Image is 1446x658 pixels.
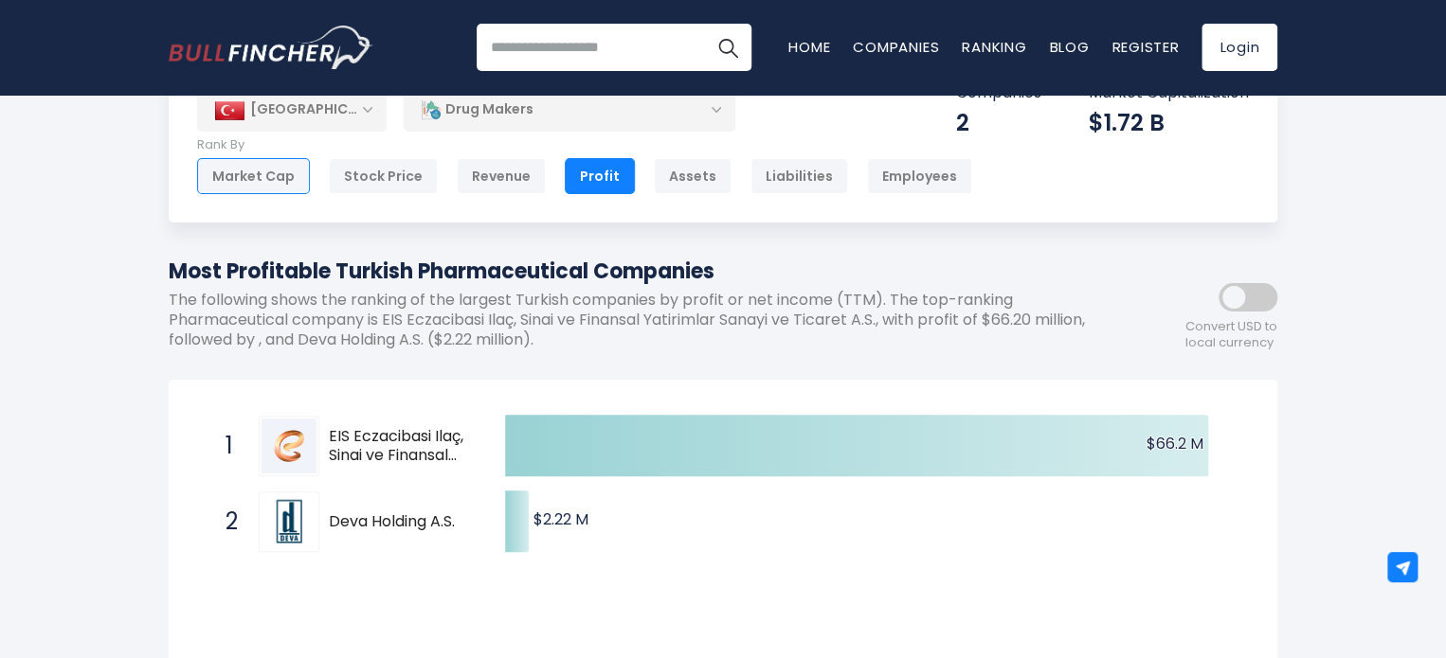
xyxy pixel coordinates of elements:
a: Blog [1049,37,1089,57]
img: EIS Eczacibasi Ilaç, Sinai ve Finansal Yatirimlar Sanayi ve Ticaret A.S. [262,418,316,473]
span: Deva Holding A.S. [329,512,472,532]
div: [GEOGRAPHIC_DATA] [197,89,387,131]
p: Companies [956,83,1041,103]
text: $2.22 M [533,508,588,530]
span: Convert USD to local currency [1185,319,1277,351]
text: $66.2 M [1147,433,1203,454]
a: Companies [853,37,939,57]
div: Profit [565,158,635,194]
div: Market Cap [197,158,310,194]
a: Go to homepage [169,26,372,69]
span: 2 [216,506,235,538]
div: Liabilities [750,158,848,194]
h1: Most Profitable Turkish Pharmaceutical Companies [169,256,1107,287]
img: Bullfincher logo [169,26,373,69]
a: Ranking [962,37,1026,57]
div: Drug Makers [404,88,735,132]
div: Employees [867,158,972,194]
div: Stock Price [329,158,438,194]
span: EIS Eczacibasi Ilaç, Sinai ve Finansal Yatirimlar Sanayi ve Ticaret A.S. [329,427,472,467]
div: $1.72 B [1089,108,1249,137]
a: Login [1202,24,1277,71]
p: Rank By [197,137,972,153]
p: Market Capitalization [1089,83,1249,103]
p: The following shows the ranking of the largest Turkish companies by profit or net income (TTM). T... [169,291,1107,349]
a: Home [788,37,830,57]
img: Deva Holding A.S. [262,494,316,549]
a: Register [1112,37,1179,57]
div: Assets [654,158,732,194]
button: Search [704,24,751,71]
div: 2 [956,108,1041,137]
span: 1 [216,430,235,462]
div: Revenue [457,158,546,194]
